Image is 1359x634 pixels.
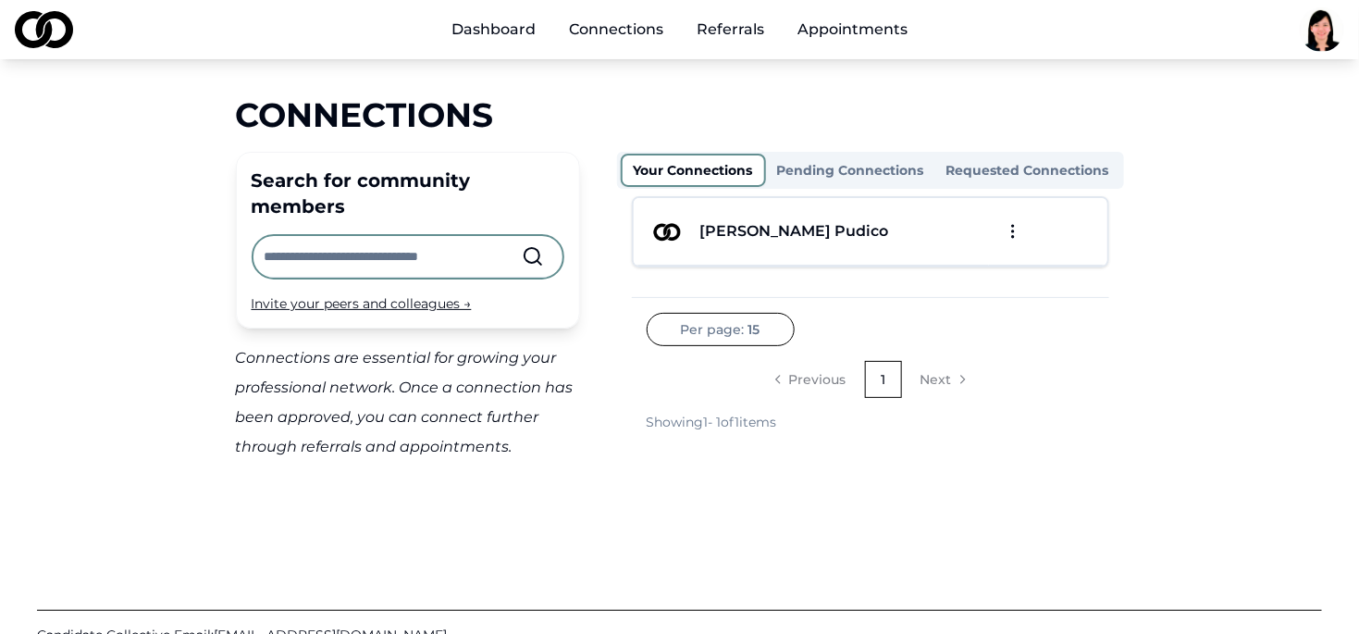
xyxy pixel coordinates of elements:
a: 1 [865,361,902,398]
nav: pagination [647,361,1094,398]
button: Per page:15 [647,313,795,346]
div: Connections are essential for growing your professional network. Once a connection has been appro... [236,343,580,462]
span: 15 [748,320,760,339]
a: [PERSON_NAME] Pudico [686,220,889,242]
button: Pending Connections [766,155,935,185]
nav: Main [437,11,922,48]
img: 1f1e6ded-7e6e-4da0-8d9b-facf9315d0a3-ID%20Pic-profile_picture.jpg [1300,7,1344,52]
div: Connections [236,96,1124,133]
div: Showing 1 - 1 of 1 items [647,413,777,431]
div: Invite your peers and colleagues → [252,294,564,313]
a: Connections [554,11,678,48]
button: Your Connections [621,154,766,187]
a: Appointments [783,11,922,48]
img: logo [15,11,73,48]
button: Requested Connections [935,155,1120,185]
a: Referrals [682,11,779,48]
img: 126d1970-4131-4eca-9e04-994076d8ae71-2-profile_picture.jpeg [649,213,686,250]
div: [PERSON_NAME] Pudico [700,220,889,242]
a: Dashboard [437,11,550,48]
div: Search for community members [252,168,564,219]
